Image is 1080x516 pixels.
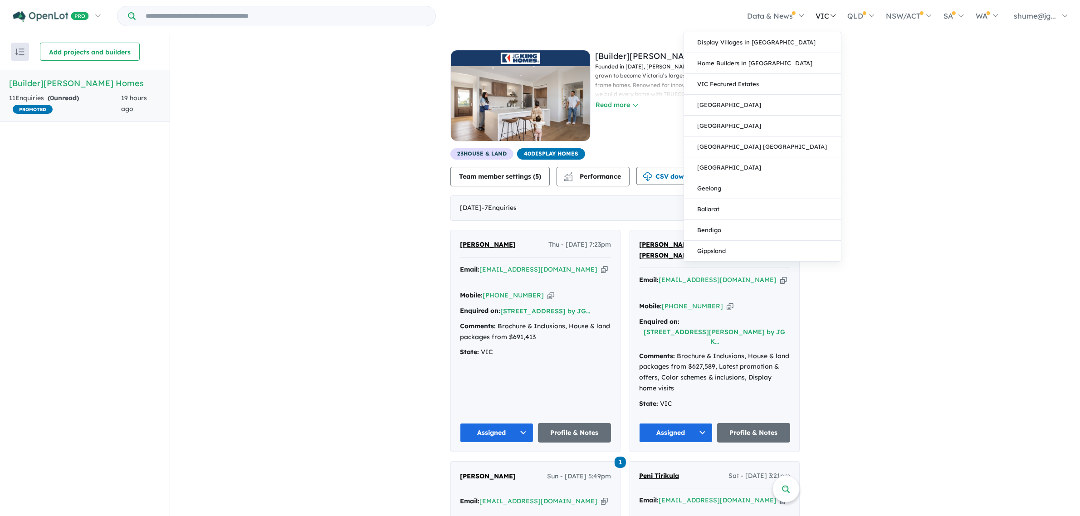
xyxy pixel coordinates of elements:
[547,291,554,300] button: Copy
[500,307,590,316] button: [STREET_ADDRESS] by JG...
[460,265,479,273] strong: Email:
[9,93,121,115] div: 11 Enquir ies
[717,423,791,443] a: Profile & Notes
[727,302,733,311] button: Copy
[479,265,597,273] a: [EMAIL_ADDRESS][DOMAIN_NAME]
[9,77,161,89] h5: [Builder] [PERSON_NAME] Homes
[595,62,735,201] p: Founded in [DATE], [PERSON_NAME] Homes has grown to become Victoria’s largest builder of steel fr...
[684,74,841,95] a: VIC Featured Estates
[460,291,483,299] strong: Mobile:
[684,199,841,220] a: Ballarat
[15,49,24,55] img: sort.svg
[615,457,626,468] span: 1
[684,32,841,53] a: Display Villages in [GEOGRAPHIC_DATA]
[639,317,679,326] strong: Enquired on:
[460,472,516,480] span: [PERSON_NAME]
[13,105,53,114] span: PROMOTED
[643,172,652,181] img: download icon
[639,423,713,443] button: Assigned
[460,239,516,250] a: [PERSON_NAME]
[460,423,533,443] button: Assigned
[659,276,777,284] a: [EMAIL_ADDRESS][DOMAIN_NAME]
[460,497,479,505] strong: Email:
[479,497,597,505] a: [EMAIL_ADDRESS][DOMAIN_NAME]
[460,321,611,343] div: Brochure & Inclusions, House & land packages from $691,413
[50,94,54,102] span: 0
[659,496,777,504] a: [EMAIL_ADDRESS][DOMAIN_NAME]
[460,240,516,248] span: [PERSON_NAME]
[517,148,585,160] span: 40 Display Homes
[501,53,541,64] img: JG King Homes
[460,322,496,330] strong: Comments:
[639,496,659,504] strong: Email:
[460,347,611,358] div: VIC
[639,471,679,482] a: Peni Tirikula
[121,94,147,113] span: 19 hours ago
[460,348,479,356] strong: State:
[684,178,841,199] a: Geelong
[48,94,79,102] strong: ( unread)
[601,265,608,274] button: Copy
[684,116,841,136] a: [GEOGRAPHIC_DATA]
[639,302,662,310] strong: Mobile:
[684,53,841,74] a: Home Builders in [GEOGRAPHIC_DATA]
[595,100,638,110] button: Read more
[639,276,659,284] strong: Email:
[450,50,591,148] a: JG King HomesJG King Homes
[639,240,695,259] span: [PERSON_NAME] [PERSON_NAME]
[460,471,516,482] a: [PERSON_NAME]
[639,351,790,394] div: Brochure & Inclusions, House & land packages from $627,589, Latest promotion & offers, Color sche...
[450,148,513,160] span: 23 House & Land
[639,327,790,346] button: [STREET_ADDRESS][PERSON_NAME] by JG K...
[684,157,841,178] a: [GEOGRAPHIC_DATA]
[644,328,786,346] a: [STREET_ADDRESS][PERSON_NAME] by JG K...
[684,95,841,116] a: [GEOGRAPHIC_DATA]
[557,167,630,186] button: Performance
[564,172,572,177] img: line-chart.svg
[684,241,841,261] a: Gippsland
[601,497,608,506] button: Copy
[684,220,841,241] a: Bendigo
[482,204,517,212] span: - 7 Enquir ies
[535,172,539,180] span: 5
[639,399,790,409] div: VIC
[460,307,500,315] strong: Enquired on:
[564,175,573,181] img: bar-chart.svg
[636,167,710,185] button: CSV download
[548,239,611,250] span: Thu - [DATE] 7:23pm
[1014,11,1056,20] span: shume@jg...
[40,43,140,61] button: Add projects and builders
[780,275,787,285] button: Copy
[639,352,675,360] strong: Comments:
[451,66,590,141] img: JG King Homes
[662,302,723,310] a: [PHONE_NUMBER]
[450,195,800,221] div: [DATE]
[500,307,590,315] a: [STREET_ADDRESS] by JG...
[547,471,611,482] span: Sun - [DATE] 5:49pm
[615,456,626,468] a: 1
[450,167,550,186] button: Team member settings (5)
[639,239,735,261] a: [PERSON_NAME] [PERSON_NAME]
[565,172,621,180] span: Performance
[639,399,658,408] strong: State:
[13,11,89,22] img: Openlot PRO Logo White
[684,136,841,157] a: [GEOGRAPHIC_DATA] [GEOGRAPHIC_DATA]
[639,472,679,480] span: Peni Tirikula
[538,423,611,443] a: Profile & Notes
[483,291,544,299] a: [PHONE_NUMBER]
[595,51,730,61] a: [Builder][PERSON_NAME] Homes
[137,6,434,26] input: Try estate name, suburb, builder or developer
[728,471,790,482] span: Sat - [DATE] 3:21pm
